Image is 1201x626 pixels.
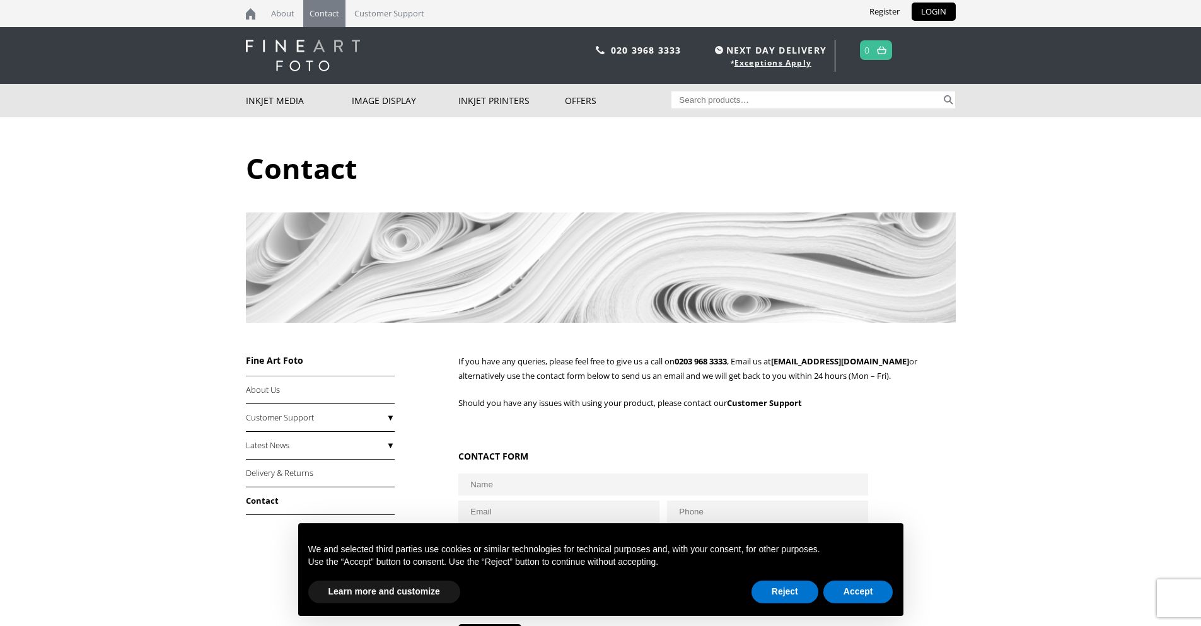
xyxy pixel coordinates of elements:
button: Learn more and customize [308,581,460,603]
a: [EMAIL_ADDRESS][DOMAIN_NAME] [771,356,909,367]
img: logo-white.svg [246,40,360,71]
img: phone.svg [596,46,605,54]
a: About Us [246,376,395,404]
a: Inkjet Media [246,84,352,117]
a: 0 [864,41,870,59]
a: Register [860,3,909,21]
a: Delivery & Returns [246,460,395,487]
button: Reject [751,581,818,603]
h3: Fine Art Foto [246,354,395,366]
p: We and selected third parties use cookies or similar technologies for technical purposes and, wit... [308,543,893,556]
img: basket.svg [877,46,886,54]
a: Exceptions Apply [734,57,811,68]
button: Accept [823,581,893,603]
h3: CONTACT FORM [458,450,856,462]
img: time.svg [715,46,723,54]
span: NEXT DAY DELIVERY [712,43,827,57]
input: Phone [667,501,867,523]
button: Search [941,91,956,108]
a: LOGIN [912,3,956,21]
a: Inkjet Printers [458,84,565,117]
a: Image Display [352,84,458,117]
div: Notice [288,513,914,626]
a: Customer Support [246,404,395,432]
input: Name [458,473,868,496]
p: Should you have any issues with using your product, please contact our [458,396,955,410]
a: Offers [565,84,671,117]
input: Search products… [671,91,941,108]
a: Latest News [246,432,395,460]
p: If you have any queries, please feel free to give us a call on , Email us at or alternatively use... [458,354,955,383]
input: Email [458,501,659,523]
h1: Contact [246,149,956,187]
a: 020 3968 3333 [611,44,682,56]
a: 0203 968 3333 [675,356,727,367]
p: Use the “Accept” button to consent. Use the “Reject” button to continue without accepting. [308,556,893,569]
strong: Customer Support [727,397,802,409]
a: Contact [246,487,395,515]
